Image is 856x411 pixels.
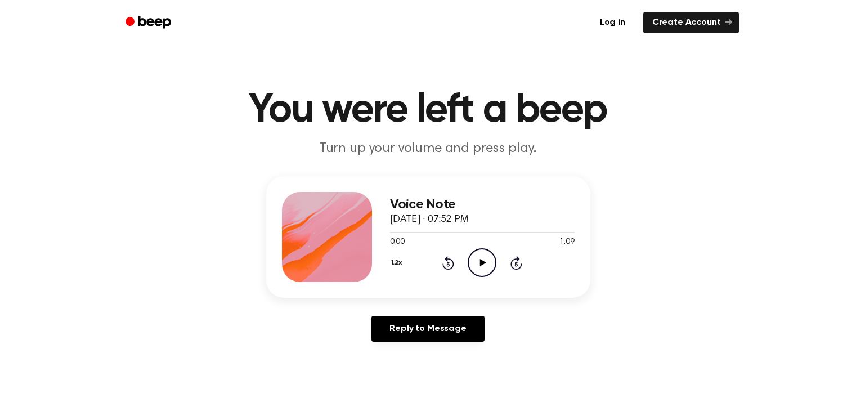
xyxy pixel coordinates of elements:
h3: Voice Note [390,197,575,212]
span: 0:00 [390,236,405,248]
span: 1:09 [559,236,574,248]
a: Beep [118,12,181,34]
button: 1.2x [390,253,406,272]
p: Turn up your volume and press play. [212,140,644,158]
a: Log in [589,10,637,35]
span: [DATE] · 07:52 PM [390,215,469,225]
h1: You were left a beep [140,90,716,131]
a: Reply to Message [371,316,484,342]
a: Create Account [643,12,739,33]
